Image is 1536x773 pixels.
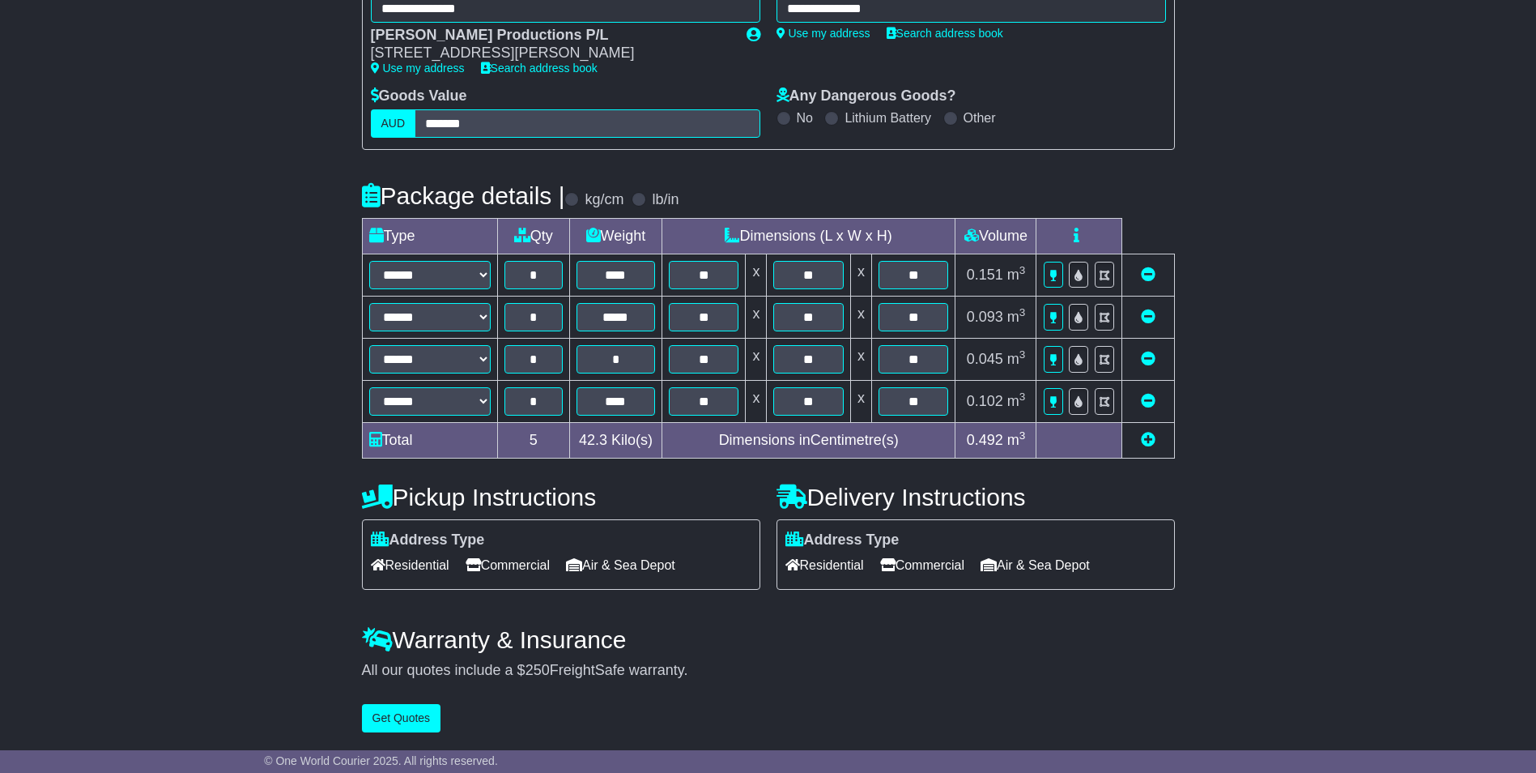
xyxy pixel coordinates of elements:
[1019,348,1026,361] sup: 3
[850,296,871,338] td: x
[967,309,1003,325] span: 0.093
[371,45,730,62] div: [STREET_ADDRESS][PERSON_NAME]
[362,662,1175,680] div: All our quotes include a $ FreightSafe warranty.
[662,218,955,254] td: Dimensions (L x W x H)
[481,62,598,75] a: Search address book
[1007,309,1026,325] span: m
[1141,432,1155,448] a: Add new item
[1019,306,1026,318] sup: 3
[967,267,1003,283] span: 0.151
[1141,309,1155,325] a: Remove this item
[466,553,550,578] span: Commercial
[1141,393,1155,409] a: Remove this item
[964,110,996,126] label: Other
[746,338,767,380] td: x
[362,422,497,458] td: Total
[497,218,569,254] td: Qty
[981,553,1090,578] span: Air & Sea Depot
[1007,432,1026,448] span: m
[777,484,1175,510] h4: Delivery Instructions
[585,191,623,209] label: kg/cm
[850,338,871,380] td: x
[569,218,662,254] td: Weight
[850,254,871,296] td: x
[371,553,449,578] span: Residential
[746,254,767,296] td: x
[566,553,675,578] span: Air & Sea Depot
[1007,351,1026,367] span: m
[746,380,767,422] td: x
[1007,267,1026,283] span: m
[887,27,1003,40] a: Search address book
[1007,393,1026,409] span: m
[371,27,730,45] div: [PERSON_NAME] Productions P/L
[569,422,662,458] td: Kilo(s)
[371,532,485,549] label: Address Type
[777,27,870,40] a: Use my address
[850,380,871,422] td: x
[362,704,441,732] button: Get Quotes
[652,191,679,209] label: lb/in
[362,626,1175,653] h4: Warranty & Insurance
[845,110,931,126] label: Lithium Battery
[1019,429,1026,442] sup: 3
[797,110,813,126] label: No
[967,432,1003,448] span: 0.492
[371,88,467,105] label: Goods Value
[497,422,569,458] td: 5
[967,393,1003,409] span: 0.102
[1141,267,1155,283] a: Remove this item
[967,351,1003,367] span: 0.045
[371,109,416,138] label: AUD
[579,432,607,448] span: 42.3
[662,422,955,458] td: Dimensions in Centimetre(s)
[362,218,497,254] td: Type
[264,754,498,767] span: © One World Courier 2025. All rights reserved.
[1019,391,1026,403] sup: 3
[777,88,956,105] label: Any Dangerous Goods?
[785,532,900,549] label: Address Type
[955,218,1036,254] td: Volume
[362,484,760,510] h4: Pickup Instructions
[785,553,864,578] span: Residential
[1019,264,1026,276] sup: 3
[1141,351,1155,367] a: Remove this item
[746,296,767,338] td: x
[880,553,964,578] span: Commercial
[362,182,565,209] h4: Package details |
[525,662,550,678] span: 250
[371,62,465,75] a: Use my address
